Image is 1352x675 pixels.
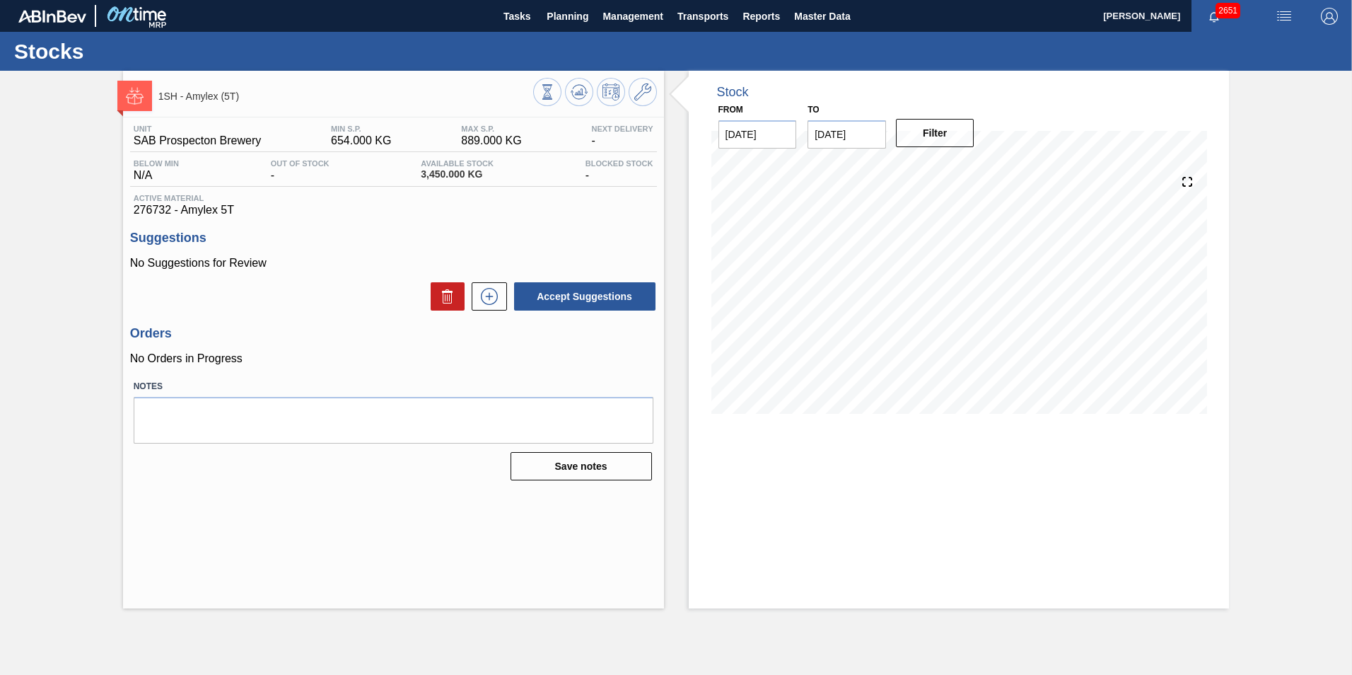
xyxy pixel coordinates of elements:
h3: Orders [130,326,657,341]
span: Below Min [134,159,179,168]
span: Transports [677,8,728,25]
div: Delete Suggestions [424,282,465,311]
span: 1SH - Amylex (5T) [158,91,533,102]
span: 2651 [1216,3,1240,18]
label: Notes [134,376,653,397]
span: Active Material [134,194,653,202]
span: Reports [742,8,780,25]
button: Stocks Overview [533,78,561,106]
span: Management [602,8,663,25]
span: 3,450.000 KG [421,169,494,180]
button: Schedule Inventory [597,78,625,106]
button: Notifications [1191,6,1237,26]
span: Available Stock [421,159,494,168]
h1: Stocks [14,43,265,59]
span: Unit [134,125,262,133]
p: No Orders in Progress [130,352,657,365]
span: Out Of Stock [271,159,330,168]
div: - [588,125,656,147]
span: Next Delivery [591,125,653,133]
div: N/A [130,159,182,182]
img: Logout [1321,8,1338,25]
div: - [582,159,657,182]
p: No Suggestions for Review [130,257,657,270]
img: TNhmsLtSVTkK8tSr43FrP2fwEKptu5GPRR3wAAAABJRU5ErkJggg== [18,10,86,23]
button: Save notes [511,452,652,480]
span: Master Data [794,8,850,25]
span: 654.000 KG [331,134,391,147]
input: mm/dd/yyyy [718,120,797,149]
span: Blocked Stock [585,159,653,168]
button: Filter [896,119,974,147]
div: - [267,159,333,182]
div: Stock [717,85,749,100]
button: Go to Master Data / General [629,78,657,106]
button: Update Chart [565,78,593,106]
div: New suggestion [465,282,507,311]
img: Ícone [126,87,144,105]
h3: Suggestions [130,231,657,246]
span: SAB Prospecton Brewery [134,134,262,147]
label: to [808,105,819,115]
span: MAX S.P. [461,125,521,133]
span: Planning [547,8,588,25]
span: MIN S.P. [331,125,391,133]
span: 276732 - Amylex 5T [134,204,653,217]
input: mm/dd/yyyy [808,120,886,149]
span: 889.000 KG [461,134,521,147]
button: Accept Suggestions [514,282,655,311]
label: From [718,105,743,115]
div: Accept Suggestions [507,281,657,312]
span: Tasks [501,8,532,25]
img: userActions [1276,8,1293,25]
